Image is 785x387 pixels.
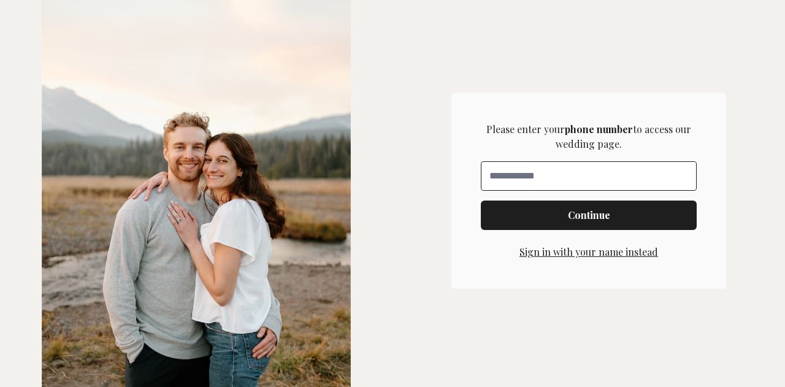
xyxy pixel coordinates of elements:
span: Continue [568,208,610,223]
button: Sign in with your name instead [519,245,658,259]
p: Please enter your to access our wedding page. [481,122,697,151]
button: Continue [481,201,697,230]
strong: phone number [565,123,633,136]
